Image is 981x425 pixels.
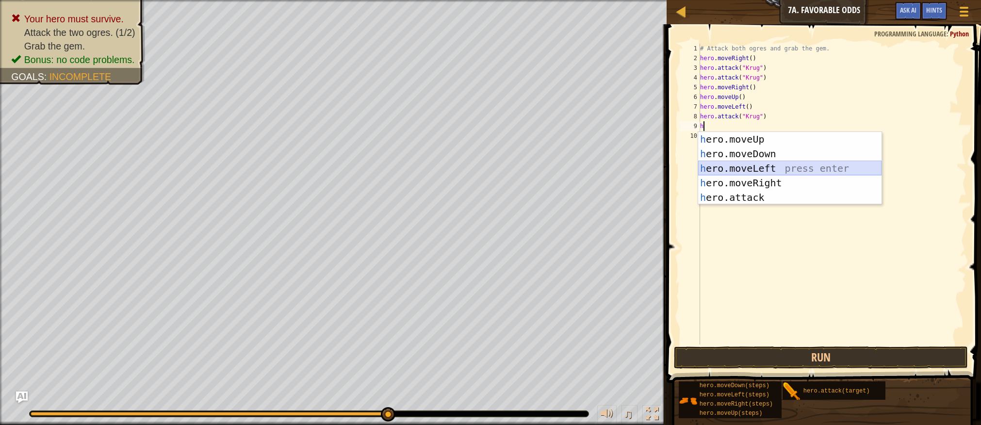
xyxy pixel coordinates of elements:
button: Run [674,346,967,369]
button: Ask AI [16,392,28,403]
span: Python [950,29,969,38]
span: : [947,29,950,38]
span: Your hero must survive. [24,14,124,24]
button: Show game menu [952,2,976,25]
li: Bonus: no code problems. [11,53,135,66]
div: 9 [680,121,700,131]
div: 4 [680,73,700,82]
span: Incomplete [49,71,111,82]
span: hero.moveLeft(steps) [700,392,769,398]
span: Grab the gem. [24,41,85,51]
li: Your hero must survive. [11,12,135,26]
span: : [44,71,49,82]
span: Programming language [874,29,947,38]
div: 8 [680,112,700,121]
div: 3 [680,63,700,73]
span: hero.moveUp(steps) [700,410,763,417]
span: hero.attack(target) [803,388,870,394]
li: Attack the two ogres. [11,26,135,39]
button: Adjust volume [597,405,617,425]
div: 5 [680,82,700,92]
span: Goals [11,71,44,82]
div: 10 [680,131,700,141]
div: 7 [680,102,700,112]
span: ♫ [623,407,633,421]
button: Ask AI [895,2,921,20]
button: Toggle fullscreen [642,405,662,425]
span: Attack the two ogres. (1/2) [24,27,135,38]
button: ♫ [621,405,638,425]
span: Bonus: no code problems. [24,54,135,65]
span: Hints [926,5,942,15]
span: hero.moveDown(steps) [700,382,769,389]
span: hero.moveRight(steps) [700,401,773,408]
img: portrait.png [783,382,801,401]
div: 6 [680,92,700,102]
div: 2 [680,53,700,63]
div: 1 [680,44,700,53]
img: portrait.png [679,392,697,410]
span: Ask AI [900,5,916,15]
li: Grab the gem. [11,39,135,53]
